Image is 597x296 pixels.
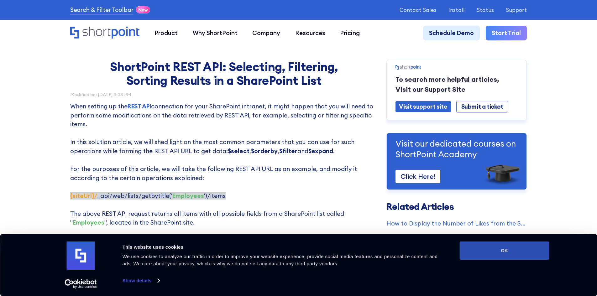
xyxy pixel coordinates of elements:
a: Why ShortPoint [185,26,245,41]
a: REST API [128,102,151,110]
h1: ShortPoint REST API: Selecting, Filtering, Sorting Results in a SharePoint List [106,60,341,87]
a: Submit a ticket [456,101,508,112]
div: Product [154,29,178,38]
a: Schedule Demo [423,26,480,41]
a: Start Trial [486,26,527,41]
a: How to Display the Number of Likes from the SharePoint List Items [386,219,527,228]
a: Show details [123,276,160,285]
a: Click Here! [395,170,440,183]
strong: $filter [279,147,297,155]
div: Pricing [340,29,360,38]
img: logo [67,241,95,270]
strong: Employees [172,192,204,200]
a: Support [506,7,527,13]
h3: Related Articles [386,202,527,211]
a: Usercentrics Cookiebot - opens in a new window [53,279,108,288]
span: We use cookies to analyze our traffic in order to improve your website experience, provide social... [123,254,438,266]
p: To search more helpful articles, Visit our Support Site [395,75,518,95]
div: Resources [295,29,325,38]
a: Home [70,27,139,39]
p: When setting up the connection for your SharePoint intranet, it might happen that you will need t... [70,102,378,245]
a: Contact Sales [400,7,437,13]
p: Visit our dedicated courses on ShortPoint Academy [395,138,518,160]
strong: Employees [73,219,104,226]
a: Status [477,7,494,13]
a: Visit support site [395,101,451,112]
strong: $orderby [251,147,278,155]
a: Install [448,7,465,13]
button: OK [460,241,549,260]
div: Modified on: [DATE] 3:03 PM [70,92,378,97]
a: Company [245,26,288,41]
div: This website uses cookies [123,243,446,251]
div: Company [252,29,280,38]
a: Search & Filter Toolbar [70,5,134,14]
div: Why ShortPoint [193,29,238,38]
strong: {siteUrl}/ [70,192,97,200]
strong: $expand [308,147,333,155]
span: ‍ _api/web/lists/getbytitle(' ')/items [70,192,226,200]
a: Resources [288,26,333,41]
a: Product [147,26,185,41]
a: Pricing [333,26,368,41]
strong: $select [228,147,249,155]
